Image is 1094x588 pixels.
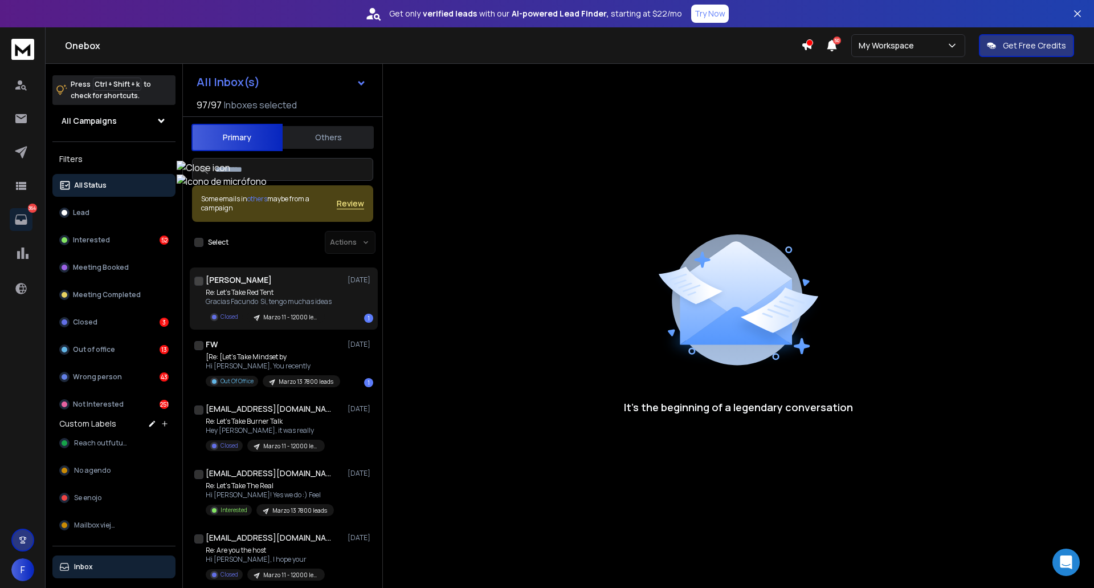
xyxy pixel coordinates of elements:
[206,555,325,564] p: Hi [PERSON_NAME], I hope your
[74,466,111,475] span: No agendo
[206,352,340,362] p: [Re: [Let’s Take Mindset by
[160,400,169,409] div: 251
[52,311,175,334] button: Closed3
[52,283,175,306] button: Meeting Completed
[206,339,218,350] h1: FW
[263,442,318,451] p: Marzo 11 - 12000 leads G Personal
[187,71,375,94] button: All Inbox(s)
[52,174,175,197] button: All Status
[52,459,175,482] button: No agendo
[283,125,374,150] button: Others
[62,115,117,127] h1: All Campaigns
[1003,40,1066,51] p: Get Free Credits
[272,506,327,515] p: Marzo 13 7800 leads
[73,290,141,299] p: Meeting Completed
[177,175,267,188] img: Icono de micrófono
[221,377,254,386] p: Out Of Office
[364,314,373,323] div: 1
[348,533,373,542] p: [DATE]
[52,514,175,537] button: Mailbox viejos
[263,571,318,579] p: Marzo 11 - 12000 leads G Personal
[52,338,175,361] button: Out of office13
[52,486,175,509] button: Se enojo
[206,532,331,544] h1: [EMAIL_ADDRESS][DOMAIN_NAME]
[93,78,141,91] span: Ctrl + Shift + k
[52,555,175,578] button: Inbox
[221,441,238,450] p: Closed
[73,345,115,354] p: Out of office
[263,313,318,322] p: Marzo 11 - 12000 leads G Personal
[52,151,175,167] h3: Filters
[73,400,124,409] p: Not Interested
[221,313,238,321] p: Closed
[197,76,260,88] h1: All Inbox(s)
[160,372,169,382] div: 43
[206,490,334,500] p: Hi [PERSON_NAME]! Yes we do :) Feel
[11,558,34,581] button: F
[206,546,325,555] p: Re: Are you the host
[695,8,725,19] p: Try Now
[337,198,364,209] button: Review
[624,399,853,415] p: It’s the beginning of a legendary conversation
[160,345,169,354] div: 13
[206,288,332,297] p: Re: Let’s Take Red Tent
[74,181,107,190] p: All Status
[247,194,267,204] span: others
[364,378,373,387] div: 1
[10,208,32,231] a: 364
[208,238,228,247] label: Select
[206,417,325,426] p: Re: Let’s Take Burner Talk
[348,340,373,349] p: [DATE]
[52,229,175,252] button: Interested52
[1052,549,1080,576] div: Open Intercom Messenger
[423,8,477,19] strong: verified leads
[512,8,609,19] strong: AI-powered Lead Finder,
[279,378,333,386] p: Marzo 13 7800 leads
[221,570,238,579] p: Closed
[160,318,169,327] div: 3
[197,98,222,112] span: 97 / 97
[859,40,919,51] p: My Workspace
[73,236,110,245] p: Interested
[28,204,37,213] p: 364
[348,275,373,285] p: [DATE]
[74,439,129,448] span: Reach outfuture
[206,274,272,286] h1: [PERSON_NAME]
[74,562,93,571] p: Inbox
[11,39,34,60] img: logo
[389,8,682,19] p: Get only with our starting at $22/mo
[201,194,337,213] div: Some emails in maybe from a campaign
[177,161,267,175] img: Close icon
[206,297,332,306] p: Gracias Facundo Si, tengo muchas ideas
[74,493,101,502] span: Se enojo
[52,110,175,132] button: All Campaigns
[160,236,169,245] div: 52
[59,418,116,429] h3: Custom Labels
[206,481,334,490] p: Re: Let’s Take The Real
[73,318,97,327] p: Closed
[206,362,340,371] p: Hi [PERSON_NAME], You recently
[65,39,801,52] h1: Onebox
[221,506,247,514] p: Interested
[73,208,89,217] p: Lead
[206,468,331,479] h1: [EMAIL_ADDRESS][DOMAIN_NAME]
[979,34,1074,57] button: Get Free Credits
[52,201,175,224] button: Lead
[71,79,151,102] p: Press to check for shortcuts.
[74,521,119,530] span: Mailbox viejos
[224,98,297,112] h3: Inboxes selected
[52,393,175,416] button: Not Interested251
[206,403,331,415] h1: [EMAIL_ADDRESS][DOMAIN_NAME]
[52,366,175,388] button: Wrong person43
[348,469,373,478] p: [DATE]
[73,372,122,382] p: Wrong person
[833,37,841,44] span: 50
[206,426,325,435] p: Hey [PERSON_NAME], it was really
[52,432,175,455] button: Reach outfuture
[348,404,373,413] p: [DATE]
[52,256,175,279] button: Meeting Booked
[73,263,129,272] p: Meeting Booked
